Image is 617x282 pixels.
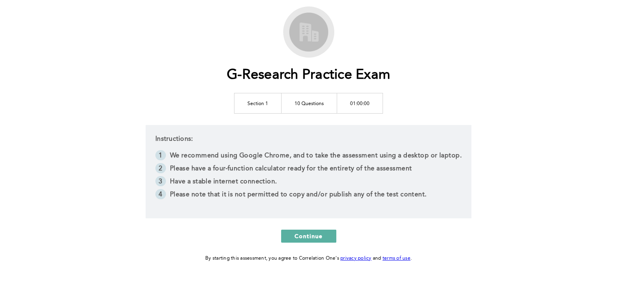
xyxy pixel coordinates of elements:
td: Section 1 [234,93,282,113]
div: Instructions: [146,125,471,218]
li: Please have a four-function calculator ready for the entirety of the assessment [155,163,462,176]
div: By starting this assessment, you agree to Correlation One's and . [205,254,412,263]
li: Have a stable internet connection. [155,176,462,189]
li: Please note that it is not permitted to copy and/or publish any of the test content. [155,189,462,202]
td: 10 Questions [282,93,337,113]
li: We recommend using Google Chrome, and to take the assessment using a desktop or laptop. [155,150,462,163]
button: Continue [281,230,336,243]
a: terms of use [383,256,411,261]
a: privacy policy [340,256,372,261]
img: G-Research [286,10,331,54]
h1: G-Research Practice Exam [227,67,390,84]
span: Continue [295,232,323,240]
td: 01:00:00 [337,93,383,113]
